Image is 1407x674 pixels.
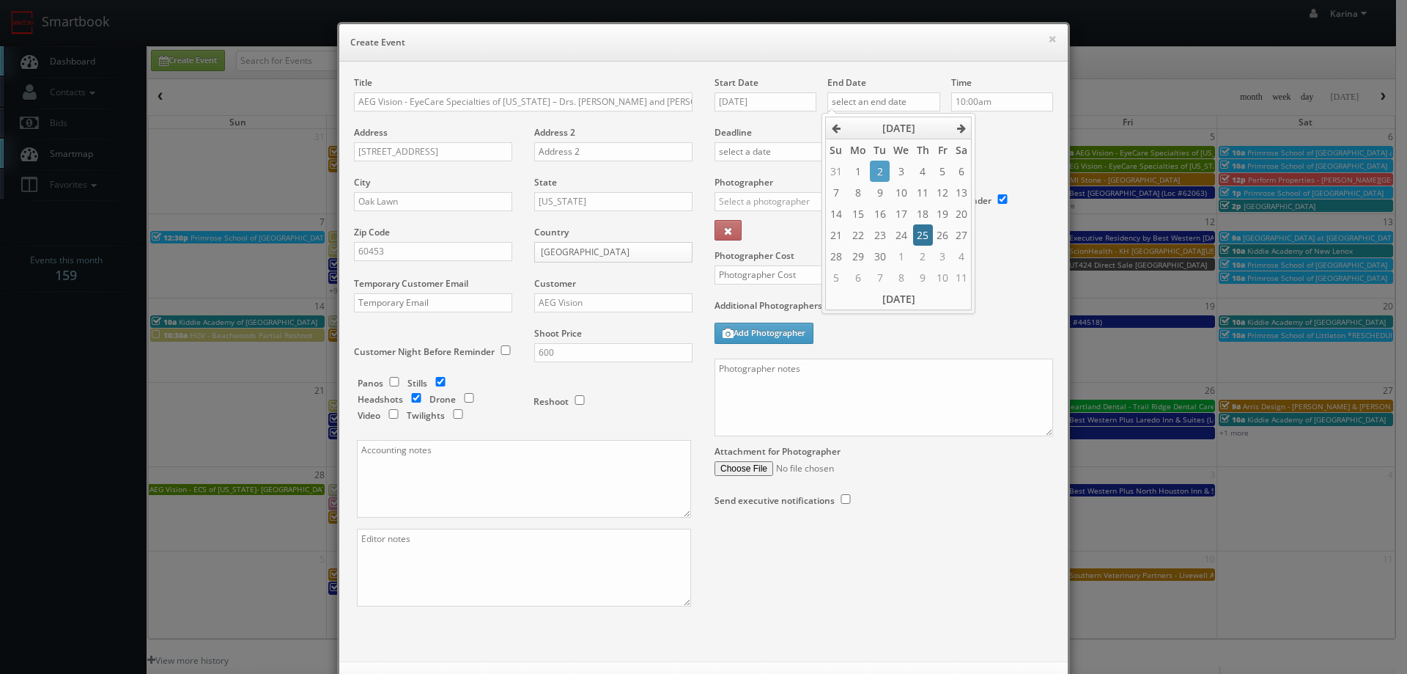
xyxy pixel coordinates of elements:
[534,176,557,188] label: State
[846,161,869,182] td: 1
[354,76,372,89] label: Title
[714,192,862,211] input: Select a photographer
[826,246,846,267] td: 28
[846,267,869,288] td: 6
[826,224,846,246] td: 21
[952,203,972,224] td: 20
[890,224,912,246] td: 24
[354,192,512,211] input: City
[952,224,972,246] td: 27
[933,139,952,161] th: Fr
[714,176,773,188] label: Photographer
[714,76,758,89] label: Start Date
[429,393,456,406] label: Drone
[933,224,952,246] td: 26
[913,267,933,288] td: 9
[354,226,390,238] label: Zip Code
[846,246,869,267] td: 29
[534,293,693,312] input: Select a customer
[952,246,972,267] td: 4
[952,161,972,182] td: 6
[890,203,912,224] td: 17
[870,246,890,267] td: 30
[826,182,846,203] td: 7
[933,246,952,267] td: 3
[354,242,512,261] input: Zip Code
[827,76,866,89] label: End Date
[913,224,933,246] td: 25
[534,192,693,211] input: Select a state
[826,288,972,309] th: [DATE]
[827,92,940,111] input: select an end date
[952,139,972,161] th: Sa
[534,142,693,161] input: Address 2
[826,161,846,182] td: 31
[846,203,869,224] td: 15
[407,377,427,389] label: Stills
[951,76,972,89] label: Time
[826,139,846,161] th: Su
[913,246,933,267] td: 2
[714,265,884,285] input: Photographer Cost
[890,246,912,267] td: 1
[534,343,693,362] input: Shoot Price
[890,161,912,182] td: 3
[534,226,569,238] label: Country
[534,277,576,290] label: Customer
[870,161,890,182] td: 2
[354,92,693,111] input: Title
[533,395,569,408] label: Reshoot
[354,126,388,139] label: Address
[714,92,816,111] input: select a date
[826,203,846,224] td: 14
[534,327,582,340] label: Shoot Price
[952,182,972,203] td: 13
[703,249,1064,262] label: Photographer Cost
[933,267,952,288] td: 10
[913,182,933,203] td: 11
[870,224,890,246] td: 23
[846,139,869,161] th: Mo
[703,126,1064,139] label: Deadline
[541,243,673,262] span: [GEOGRAPHIC_DATA]
[358,393,403,406] label: Headshots
[870,182,890,203] td: 9
[354,277,468,290] label: Temporary Customer Email
[870,139,890,161] th: Tu
[952,267,972,288] td: 11
[358,377,383,389] label: Panos
[933,182,952,203] td: 12
[354,176,370,188] label: City
[534,242,693,263] a: [GEOGRAPHIC_DATA]
[870,267,890,288] td: 7
[714,323,813,344] button: Add Photographer
[714,445,841,458] label: Attachment for Photographer
[354,142,512,161] input: Address
[846,224,869,246] td: 22
[846,117,952,139] th: [DATE]
[890,182,912,203] td: 10
[358,409,380,422] label: Video
[846,182,869,203] td: 8
[933,203,952,224] td: 19
[890,267,912,288] td: 8
[1048,34,1057,44] button: ×
[714,494,835,507] label: Send executive notifications
[826,267,846,288] td: 5
[714,299,1053,319] label: Additional Photographers
[913,203,933,224] td: 18
[407,409,445,422] label: Twilights
[534,126,575,139] label: Address 2
[890,139,912,161] th: We
[870,203,890,224] td: 16
[354,345,495,358] label: Customer Night Before Reminder
[913,161,933,182] td: 4
[913,139,933,161] th: Th
[714,142,824,161] input: select a date
[933,161,952,182] td: 5
[354,293,512,312] input: Temporary Email
[350,35,1057,50] h6: Create Event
